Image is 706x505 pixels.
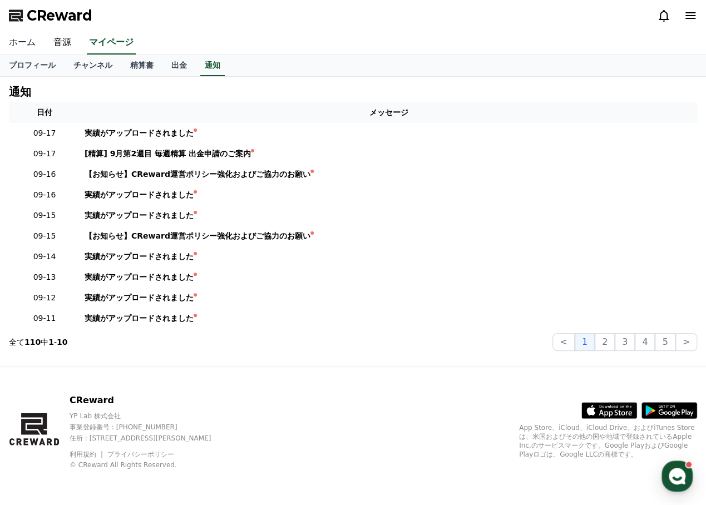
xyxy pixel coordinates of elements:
p: 09-17 [13,148,76,160]
p: 住所 : [STREET_ADDRESS][PERSON_NAME] [70,434,230,443]
a: 実績がアップロードされました [85,292,693,304]
a: マイページ [87,31,136,55]
p: 09-15 [13,210,76,221]
p: © CReward All Rights Reserved. [70,461,230,469]
span: Messages [92,370,125,379]
p: 09-17 [13,127,76,139]
strong: 10 [57,338,67,346]
th: メッセージ [80,102,697,123]
button: > [675,333,697,351]
a: 実績がアップロードされました [85,271,693,283]
span: Settings [165,369,192,378]
p: CReward [70,394,230,407]
p: App Store、iCloud、iCloud Drive、およびiTunes Storeは、米国およびその他の国や地域で登録されているApple Inc.のサービスマークです。Google P... [519,423,697,459]
h4: 通知 [9,86,31,98]
div: 実績がアップロードされました [85,189,194,201]
div: 実績がアップロードされました [85,292,194,304]
span: Home [28,369,48,378]
a: 実績がアップロードされました [85,210,693,221]
th: 日付 [9,102,80,123]
button: 2 [595,333,615,351]
a: 精算書 [121,55,162,76]
a: 利用規約 [70,450,105,458]
div: 実績がアップロードされました [85,271,194,283]
div: 実績がアップロードされました [85,251,194,263]
a: 実績がアップロードされました [85,189,693,201]
div: 実績がアップロードされました [85,127,194,139]
button: < [552,333,574,351]
p: 09-14 [13,251,76,263]
div: 実績がアップロードされました [85,210,194,221]
a: 音源 [45,31,80,55]
a: チャンネル [65,55,121,76]
a: 通知 [200,55,225,76]
button: 3 [615,333,635,351]
button: 5 [655,333,675,351]
button: 1 [575,333,595,351]
p: 09-16 [13,169,76,180]
a: 実績がアップロードされました [85,251,693,263]
a: CReward [9,7,92,24]
p: YP Lab 株式会社 [70,412,230,420]
a: 【お知らせ】CReward運営ポリシー強化およびご協力のお願い [85,169,693,180]
a: Settings [144,353,214,380]
a: Messages [73,353,144,380]
p: 全て 中 - [9,336,68,348]
a: 出金 [162,55,196,76]
a: 【お知らせ】CReward運営ポリシー強化およびご協力のお願い [85,230,693,242]
div: 【お知らせ】CReward運営ポリシー強化およびご協力のお願い [85,169,310,180]
div: [精算] 9月第2週目 毎週精算 出金申請のご案内 [85,148,251,160]
p: 09-13 [13,271,76,283]
p: 09-16 [13,189,76,201]
p: 09-12 [13,292,76,304]
a: 実績がアップロードされました [85,313,693,324]
p: 09-11 [13,313,76,324]
a: [精算] 9月第2週目 毎週精算 出金申請のご案内 [85,148,693,160]
button: 4 [635,333,655,351]
p: 09-15 [13,230,76,242]
span: CReward [27,7,92,24]
strong: 110 [24,338,41,346]
a: 実績がアップロードされました [85,127,693,139]
div: 実績がアップロードされました [85,313,194,324]
strong: 1 [48,338,54,346]
a: プライバシーポリシー [107,450,174,458]
a: Home [3,353,73,380]
p: 事業登録番号 : [PHONE_NUMBER] [70,423,230,432]
div: 【お知らせ】CReward運営ポリシー強化およびご協力のお願い [85,230,310,242]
